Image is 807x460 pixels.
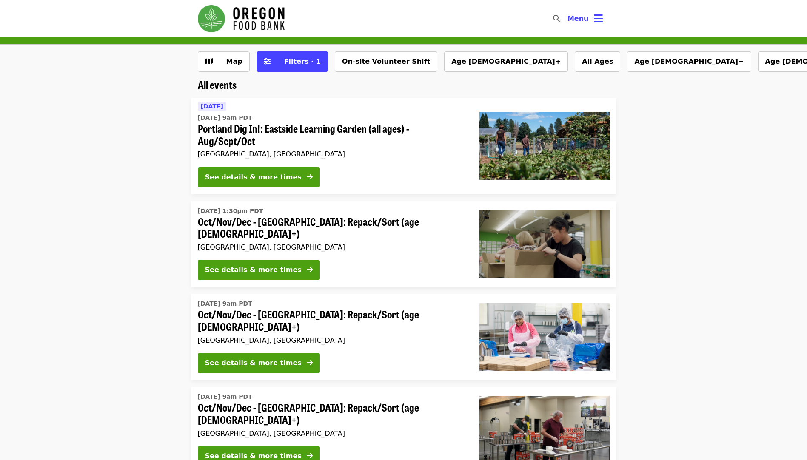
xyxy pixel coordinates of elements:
[479,210,610,278] img: Oct/Nov/Dec - Portland: Repack/Sort (age 8+) organized by Oregon Food Bank
[201,103,223,110] span: [DATE]
[198,308,466,333] span: Oct/Nov/Dec - [GEOGRAPHIC_DATA]: Repack/Sort (age [DEMOGRAPHIC_DATA]+)
[565,9,572,29] input: Search
[198,207,263,216] time: [DATE] 1:30pm PDT
[205,358,302,368] div: See details & more times
[198,216,466,240] span: Oct/Nov/Dec - [GEOGRAPHIC_DATA]: Repack/Sort (age [DEMOGRAPHIC_DATA]+)
[479,303,610,371] img: Oct/Nov/Dec - Beaverton: Repack/Sort (age 10+) organized by Oregon Food Bank
[284,57,321,65] span: Filters · 1
[198,392,252,401] time: [DATE] 9am PDT
[198,353,320,373] button: See details & more times
[198,5,285,32] img: Oregon Food Bank - Home
[444,51,568,72] button: Age [DEMOGRAPHIC_DATA]+
[198,260,320,280] button: See details & more times
[567,14,589,23] span: Menu
[191,98,616,194] a: See details for "Portland Dig In!: Eastside Learning Garden (all ages) - Aug/Sept/Oct"
[198,51,250,72] button: Show map view
[205,172,302,182] div: See details & more times
[198,243,466,251] div: [GEOGRAPHIC_DATA], [GEOGRAPHIC_DATA]
[226,57,242,65] span: Map
[198,429,466,437] div: [GEOGRAPHIC_DATA], [GEOGRAPHIC_DATA]
[191,201,616,287] a: See details for "Oct/Nov/Dec - Portland: Repack/Sort (age 8+)"
[307,266,313,274] i: arrow-right icon
[627,51,751,72] button: Age [DEMOGRAPHIC_DATA]+
[205,265,302,275] div: See details & more times
[553,14,560,23] i: search icon
[307,359,313,367] i: arrow-right icon
[561,9,610,29] button: Toggle account menu
[198,77,237,92] span: All events
[198,114,252,122] time: [DATE] 9am PDT
[198,336,466,344] div: [GEOGRAPHIC_DATA], [GEOGRAPHIC_DATA]
[257,51,328,72] button: Filters (1 selected)
[594,12,603,25] i: bars icon
[198,401,466,426] span: Oct/Nov/Dec - [GEOGRAPHIC_DATA]: Repack/Sort (age [DEMOGRAPHIC_DATA]+)
[307,173,313,181] i: arrow-right icon
[198,122,466,147] span: Portland Dig In!: Eastside Learning Garden (all ages) - Aug/Sept/Oct
[191,294,616,380] a: See details for "Oct/Nov/Dec - Beaverton: Repack/Sort (age 10+)"
[264,57,271,65] i: sliders-h icon
[198,167,320,187] button: See details & more times
[198,150,466,158] div: [GEOGRAPHIC_DATA], [GEOGRAPHIC_DATA]
[335,51,437,72] button: On-site Volunteer Shift
[198,299,252,308] time: [DATE] 9am PDT
[575,51,620,72] button: All Ages
[479,112,610,180] img: Portland Dig In!: Eastside Learning Garden (all ages) - Aug/Sept/Oct organized by Oregon Food Bank
[307,452,313,460] i: arrow-right icon
[205,57,213,65] i: map icon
